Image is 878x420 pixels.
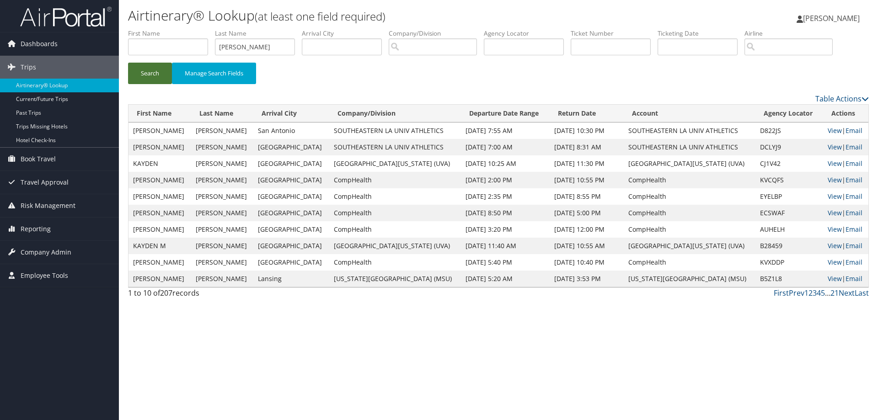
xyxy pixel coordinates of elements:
a: Email [846,159,862,168]
a: 21 [830,288,839,298]
a: View [828,175,842,184]
td: [GEOGRAPHIC_DATA][US_STATE] (UVA) [329,238,461,254]
td: | [823,122,868,139]
label: Airline [744,29,840,38]
a: View [828,159,842,168]
label: Agency Locator [484,29,571,38]
span: Risk Management [21,194,75,217]
span: [PERSON_NAME] [803,13,860,23]
td: [US_STATE][GEOGRAPHIC_DATA] (MSU) [329,271,461,287]
td: [DATE] 5:20 AM [461,271,550,287]
span: Travel Approval [21,171,69,194]
td: [PERSON_NAME] [191,238,254,254]
td: SOUTHEASTERN LA UNIV ATHLETICS [624,122,755,139]
td: | [823,155,868,172]
a: View [828,208,842,217]
a: Last [855,288,869,298]
td: [PERSON_NAME] [191,139,254,155]
td: [PERSON_NAME] [191,172,254,188]
td: [DATE] 2:35 PM [461,188,550,205]
td: [GEOGRAPHIC_DATA][US_STATE] (UVA) [329,155,461,172]
th: Arrival City: activate to sort column ascending [253,105,329,122]
td: [PERSON_NAME] [128,172,191,188]
a: 1 [804,288,808,298]
td: [PERSON_NAME] [128,122,191,139]
td: [GEOGRAPHIC_DATA] [253,221,329,238]
td: [PERSON_NAME] [191,271,254,287]
td: CJ1V42 [755,155,823,172]
td: SOUTHEASTERN LA UNIV ATHLETICS [329,122,461,139]
td: CompHealth [329,172,461,188]
td: CompHealth [624,172,755,188]
h1: Airtinerary® Lookup [128,6,622,25]
td: DCLYJ9 [755,139,823,155]
a: Email [846,143,862,151]
span: Company Admin [21,241,71,264]
td: B5Z1L8 [755,271,823,287]
th: Agency Locator: activate to sort column ascending [755,105,823,122]
span: Trips [21,56,36,79]
span: Reporting [21,218,51,240]
td: [DATE] 12:00 PM [550,221,623,238]
span: … [825,288,830,298]
td: AUHELH [755,221,823,238]
td: [PERSON_NAME] [128,188,191,205]
td: [DATE] 3:53 PM [550,271,623,287]
td: [DATE] 5:00 PM [550,205,623,221]
td: | [823,221,868,238]
label: Ticket Number [571,29,658,38]
td: [PERSON_NAME] [128,205,191,221]
td: [GEOGRAPHIC_DATA][US_STATE] (UVA) [624,238,755,254]
img: airportal-logo.png [20,6,112,27]
th: Account: activate to sort column ascending [624,105,755,122]
td: [PERSON_NAME] [191,122,254,139]
a: View [828,258,842,266]
td: [GEOGRAPHIC_DATA] [253,238,329,254]
th: Company/Division [329,105,461,122]
td: [PERSON_NAME] [128,271,191,287]
td: [PERSON_NAME] [191,188,254,205]
a: View [828,192,842,201]
td: SOUTHEASTERN LA UNIV ATHLETICS [329,139,461,155]
a: First [774,288,789,298]
td: [DATE] 10:30 PM [550,122,623,139]
label: Arrival City [302,29,389,38]
a: View [828,225,842,234]
small: (at least one field required) [255,9,385,24]
td: [DATE] 11:30 PM [550,155,623,172]
td: [GEOGRAPHIC_DATA] [253,254,329,271]
td: [DATE] 10:55 AM [550,238,623,254]
label: First Name [128,29,215,38]
td: CompHealth [624,188,755,205]
td: [GEOGRAPHIC_DATA] [253,155,329,172]
div: 1 to 10 of records [128,287,303,303]
td: [PERSON_NAME] [191,221,254,238]
td: CompHealth [329,188,461,205]
td: [DATE] 3:20 PM [461,221,550,238]
span: Employee Tools [21,264,68,287]
td: | [823,271,868,287]
td: [US_STATE][GEOGRAPHIC_DATA] (MSU) [624,271,755,287]
span: Book Travel [21,148,56,170]
td: | [823,205,868,221]
a: View [828,143,842,151]
th: Last Name: activate to sort column ascending [191,105,254,122]
td: EYELBP [755,188,823,205]
td: KAYDEN M [128,238,191,254]
td: [DATE] 8:50 PM [461,205,550,221]
button: Search [128,63,172,84]
td: [PERSON_NAME] [128,139,191,155]
a: Email [846,225,862,234]
th: Actions [823,105,868,122]
a: 5 [821,288,825,298]
td: [DATE] 11:40 AM [461,238,550,254]
td: SOUTHEASTERN LA UNIV ATHLETICS [624,139,755,155]
td: [DATE] 10:25 AM [461,155,550,172]
a: Email [846,258,862,266]
td: [GEOGRAPHIC_DATA] [253,205,329,221]
a: Email [846,192,862,201]
td: [PERSON_NAME] [191,254,254,271]
td: D822JS [755,122,823,139]
a: Email [846,208,862,217]
td: Lansing [253,271,329,287]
